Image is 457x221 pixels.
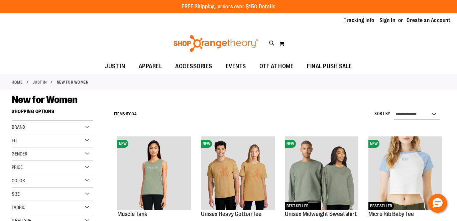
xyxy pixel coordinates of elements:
span: 1 [125,112,127,116]
a: Muscle TankNEW [117,136,191,211]
h2: Items to [114,109,136,119]
a: Create an Account [407,17,451,24]
span: NEW [201,140,212,148]
span: NEW [117,140,128,148]
a: FINAL PUSH SALE [300,59,359,74]
a: ACCESSORIES [168,59,219,74]
span: EVENTS [226,59,246,74]
a: OTF AT HOME [253,59,301,74]
span: NEW [368,140,379,148]
a: JUST IN [98,59,132,74]
img: Muscle Tank [117,136,191,210]
span: JUST IN [105,59,125,74]
span: Color [12,178,25,183]
a: JUST IN [33,79,47,85]
a: Micro Rib Baby TeeNEWBEST SELLER [368,136,442,211]
a: Unisex Midweight SweatshirtNEWBEST SELLER [285,136,358,211]
span: ACCESSORIES [175,59,212,74]
span: Gender [12,151,27,156]
a: Home [12,79,22,85]
span: BEST SELLER [368,202,394,210]
a: Unisex Midweight Sweatshirt [285,211,357,217]
img: Shop Orangetheory [173,35,259,52]
img: Unisex Heavy Cotton Tee [201,136,274,210]
a: Unisex Heavy Cotton Tee [201,211,261,217]
span: Price [12,164,23,170]
strong: New for Women [57,79,89,85]
img: Unisex Midweight Sweatshirt [285,136,358,210]
p: FREE Shipping, orders over $150. [182,3,275,11]
span: Size [12,191,20,197]
span: OTF AT HOME [259,59,294,74]
a: Unisex Heavy Cotton TeeNEW [201,136,274,211]
a: EVENTS [219,59,253,74]
a: Sign In [379,17,395,24]
span: New for Women [12,94,78,105]
a: Tracking Info [344,17,374,24]
strong: Shopping Options [12,106,93,121]
img: Micro Rib Baby Tee [368,136,442,210]
span: 34 [132,112,136,116]
span: Brand [12,124,25,130]
label: Sort By [374,111,390,117]
button: Hello, have a question? Let’s chat. [428,194,447,213]
span: NEW [285,140,296,148]
span: APPAREL [139,59,162,74]
a: Details [259,4,275,10]
span: FINAL PUSH SALE [307,59,352,74]
span: BEST SELLER [285,202,310,210]
span: Fabric [12,205,25,210]
a: Muscle Tank [117,211,147,217]
a: Micro Rib Baby Tee [368,211,414,217]
a: APPAREL [132,59,169,74]
span: Fit [12,138,17,143]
